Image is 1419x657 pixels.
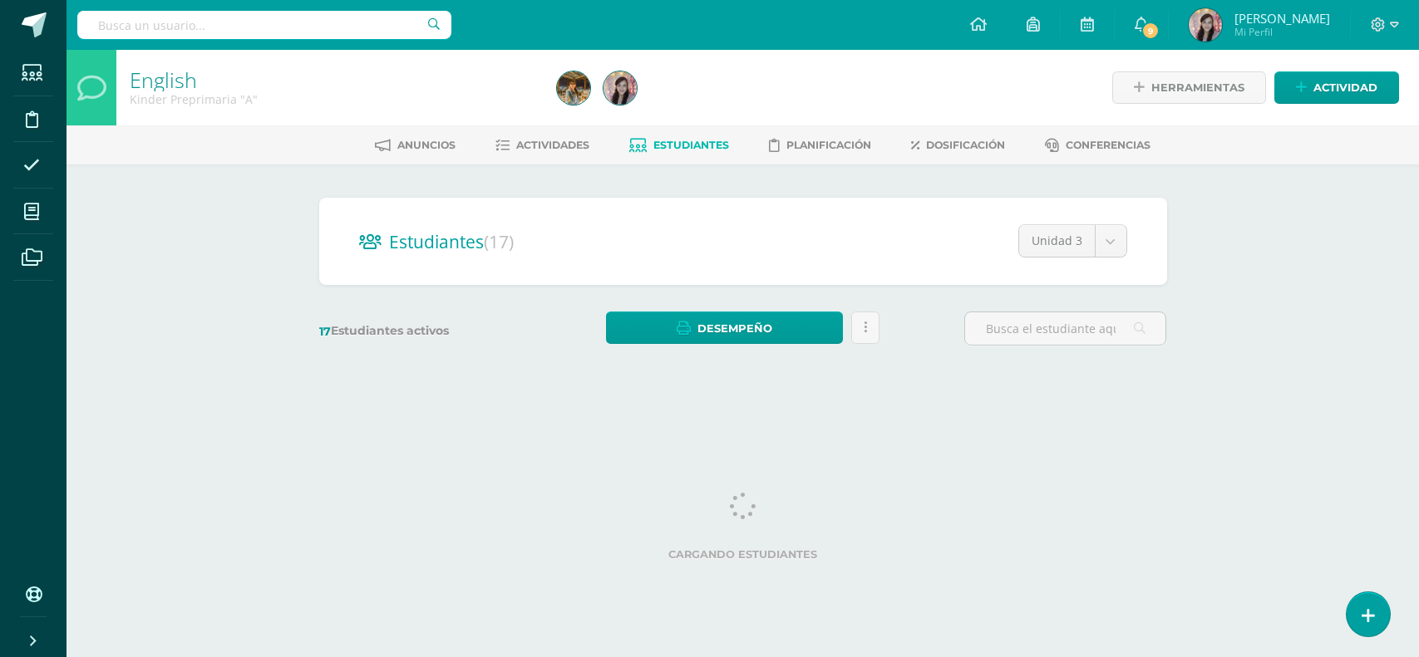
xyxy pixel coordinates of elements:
[484,230,514,253] span: (17)
[786,139,871,151] span: Planificación
[604,71,637,105] img: 9551210c757c62f5e4bd36020026bc4b.png
[130,91,537,107] div: Kinder Preprimaria 'A'
[516,139,589,151] span: Actividades
[375,132,456,159] a: Anuncios
[326,548,1160,561] label: Cargando estudiantes
[697,313,772,344] span: Desempeño
[926,139,1005,151] span: Dosificación
[1066,139,1150,151] span: Conferencias
[911,132,1005,159] a: Dosificación
[557,71,590,105] img: 2dbaa8b142e8d6ddec163eea0aedc140.png
[769,132,871,159] a: Planificación
[397,139,456,151] span: Anuncios
[130,68,537,91] h1: English
[629,132,729,159] a: Estudiantes
[319,323,521,339] label: Estudiantes activos
[1112,71,1266,104] a: Herramientas
[1032,225,1082,257] span: Unidad 3
[1045,132,1150,159] a: Conferencias
[1141,22,1160,40] span: 9
[1234,25,1330,39] span: Mi Perfil
[130,66,197,94] a: English
[389,230,514,253] span: Estudiantes
[1274,71,1399,104] a: Actividad
[653,139,729,151] span: Estudiantes
[1189,8,1222,42] img: 9551210c757c62f5e4bd36020026bc4b.png
[319,324,331,339] span: 17
[1313,72,1377,103] span: Actividad
[1019,225,1126,257] a: Unidad 3
[495,132,589,159] a: Actividades
[606,311,843,344] a: Desempeño
[1151,72,1244,103] span: Herramientas
[1234,10,1330,27] span: [PERSON_NAME]
[965,312,1165,345] input: Busca el estudiante aquí...
[77,11,451,39] input: Busca un usuario...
